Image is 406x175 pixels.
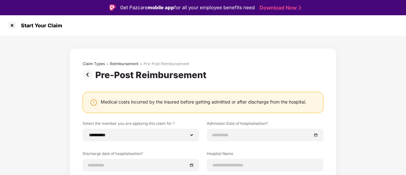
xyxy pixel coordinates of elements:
[144,61,189,66] div: Pre-Post Reimbursement
[17,22,62,29] div: Start Your Claim
[90,99,98,106] img: svg+xml;base64,PHN2ZyBpZD0iV2FybmluZ18tXzI0eDI0IiBkYXRhLW5hbWU9Ildhcm5pbmcgLSAyNHgyNCIgeG1sbnM9Im...
[101,99,306,105] div: Medical costs incurred by the insured before getting admitted or after discharge from the hospital.
[299,4,301,11] img: Stroke
[83,151,199,159] label: Discharge date of hospitalisation?
[83,61,105,66] div: Claim Types
[207,121,323,129] label: Admission Date of hospitalisation?
[109,4,116,11] img: Logo
[110,61,139,66] div: Reimbursement
[120,4,255,11] div: Get Pazcare for all your employee benefits need
[148,4,174,10] strong: mobile app
[83,121,199,129] label: Select the member you are applying this claim for ?
[207,151,323,159] label: Hospital Name
[95,70,209,80] div: Pre-Post Reimbursement
[83,70,95,80] img: svg+xml;base64,PHN2ZyBpZD0iUHJldi0zMngzMiIgeG1sbnM9Imh0dHA6Ly93d3cudzMub3JnLzIwMDAvc3ZnIiB3aWR0aD...
[106,61,109,66] div: >
[140,61,142,66] div: >
[260,4,299,11] a: Download Now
